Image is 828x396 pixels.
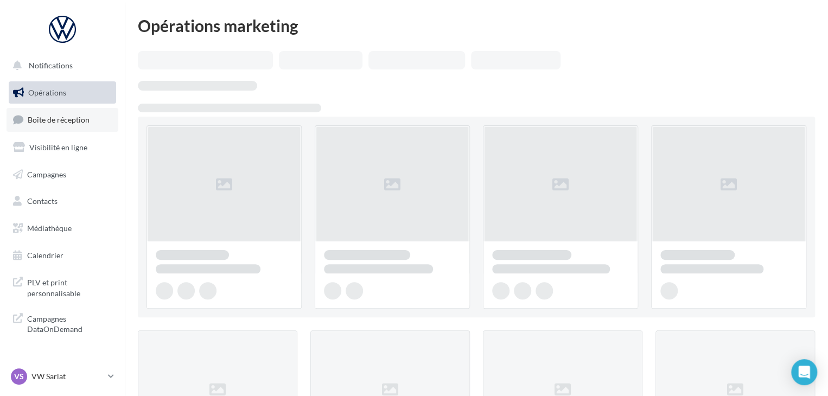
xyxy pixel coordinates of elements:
[7,163,118,186] a: Campagnes
[27,311,112,335] span: Campagnes DataOnDemand
[27,169,66,178] span: Campagnes
[28,88,66,97] span: Opérations
[27,196,58,206] span: Contacts
[791,359,817,385] div: Open Intercom Messenger
[27,275,112,298] span: PLV et print personnalisable
[9,366,116,387] a: VS VW Sarlat
[7,307,118,339] a: Campagnes DataOnDemand
[7,136,118,159] a: Visibilité en ligne
[7,217,118,240] a: Médiathèque
[7,271,118,303] a: PLV et print personnalisable
[7,54,114,77] button: Notifications
[31,371,104,382] p: VW Sarlat
[27,251,63,260] span: Calendrier
[14,371,24,382] span: VS
[7,81,118,104] a: Opérations
[27,223,72,233] span: Médiathèque
[7,190,118,213] a: Contacts
[138,17,815,34] div: Opérations marketing
[28,115,90,124] span: Boîte de réception
[29,61,73,70] span: Notifications
[29,143,87,152] span: Visibilité en ligne
[7,108,118,131] a: Boîte de réception
[7,244,118,267] a: Calendrier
